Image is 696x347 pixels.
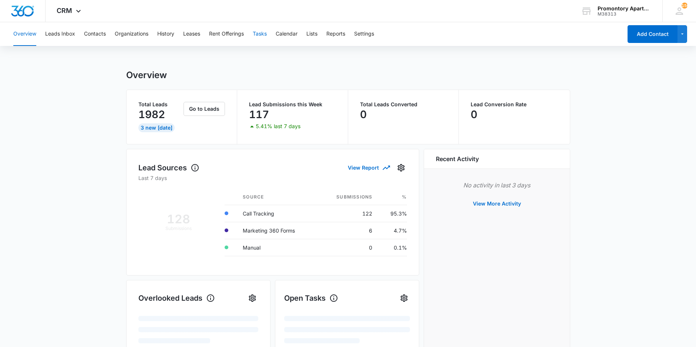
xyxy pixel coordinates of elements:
[253,22,267,46] button: Tasks
[126,70,167,81] h1: Overview
[183,22,200,46] button: Leases
[326,22,345,46] button: Reports
[306,22,317,46] button: Lists
[465,195,528,213] button: View More Activity
[138,174,407,182] p: Last 7 days
[138,109,165,120] p: 1982
[13,22,36,46] button: Overview
[354,22,374,46] button: Settings
[360,109,367,120] p: 0
[348,161,389,174] button: View Report
[318,239,378,256] td: 0
[360,102,447,107] p: Total Leads Converted
[378,205,407,222] td: 95.3%
[378,189,407,205] th: %
[84,22,106,46] button: Contacts
[138,293,215,304] h1: Overlooked Leads
[471,109,477,120] p: 0
[378,222,407,239] td: 4.7%
[184,106,225,112] a: Go to Leads
[276,22,297,46] button: Calendar
[237,222,318,239] td: Marketing 360 Forms
[318,205,378,222] td: 122
[318,189,378,205] th: Submissions
[115,22,148,46] button: Organizations
[57,7,72,14] span: CRM
[395,162,407,174] button: Settings
[628,25,677,43] button: Add Contact
[237,189,318,205] th: Source
[398,292,410,304] button: Settings
[138,123,175,132] div: 3 New [DATE]
[157,22,174,46] button: History
[138,102,182,107] p: Total Leads
[246,292,258,304] button: Settings
[682,3,687,9] span: 156
[378,239,407,256] td: 0.1%
[237,205,318,222] td: Call Tracking
[209,22,244,46] button: Rent Offerings
[598,6,652,11] div: account name
[436,154,479,163] h6: Recent Activity
[598,11,652,17] div: account id
[249,102,336,107] p: Lead Submissions this Week
[237,239,318,256] td: Manual
[256,124,300,129] p: 5.41% last 7 days
[249,109,269,120] p: 117
[436,181,558,190] p: No activity in last 3 days
[138,162,199,173] h1: Lead Sources
[45,22,75,46] button: Leads Inbox
[284,293,338,304] h1: Open Tasks
[184,102,225,116] button: Go to Leads
[318,222,378,239] td: 6
[471,102,558,107] p: Lead Conversion Rate
[682,3,687,9] div: notifications count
